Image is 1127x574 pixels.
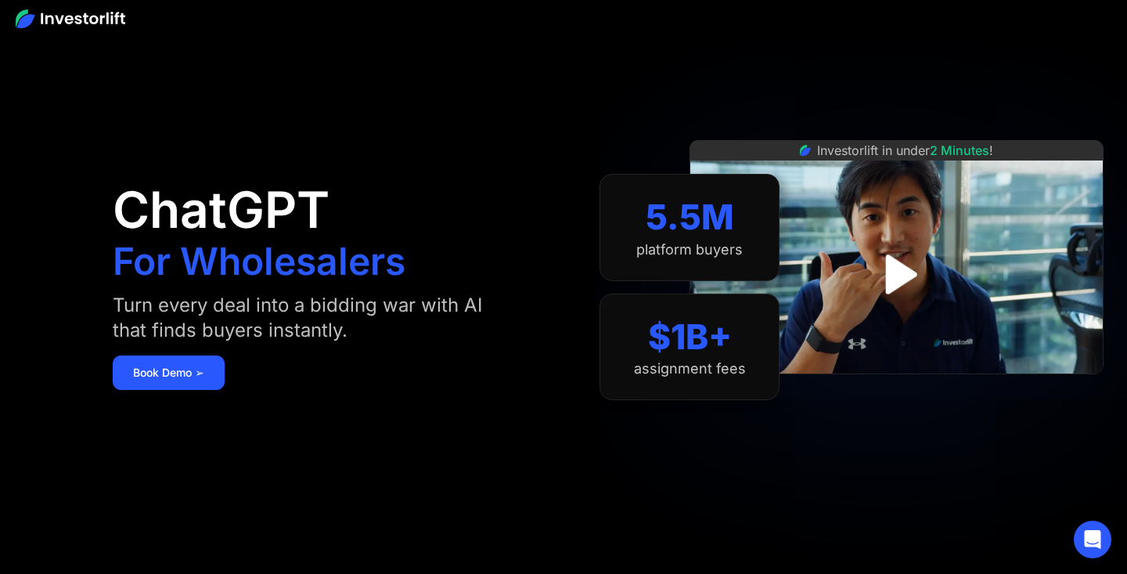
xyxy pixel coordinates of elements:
[113,185,329,235] h1: ChatGPT
[113,356,225,390] a: Book Demo ➢
[930,143,989,158] span: 2 Minutes
[646,197,734,238] div: 5.5M
[1074,521,1111,558] div: Open Intercom Messenger
[634,360,746,377] div: assignment fees
[113,243,405,280] h1: For Wholesalers
[648,316,732,358] div: $1B+
[113,293,513,343] div: Turn every deal into a bidding war with AI that finds buyers instantly.
[780,382,1014,401] iframe: Customer reviews powered by Trustpilot
[817,141,993,160] div: Investorlift in under !
[636,241,743,258] div: platform buyers
[862,240,931,309] a: open lightbox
